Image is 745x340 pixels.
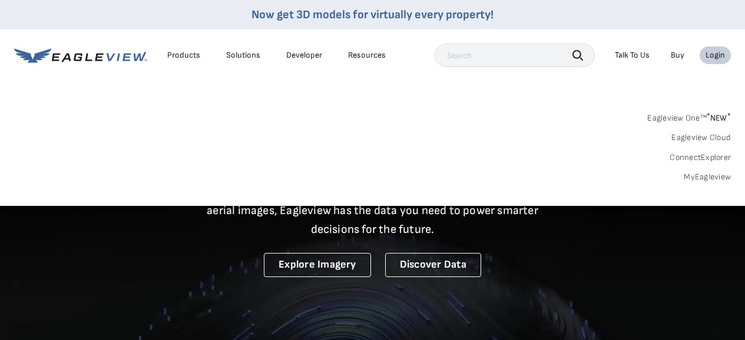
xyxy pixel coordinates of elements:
[615,50,650,61] div: Talk To Us
[435,44,595,67] input: Search
[286,50,322,61] a: Developer
[348,50,386,61] div: Resources
[707,113,731,123] span: NEW
[264,253,371,277] a: Explore Imagery
[670,152,731,163] a: ConnectExplorer
[226,50,260,61] div: Solutions
[167,50,200,61] div: Products
[671,132,731,143] a: Eagleview Cloud
[251,8,494,22] a: Now get 3D models for virtually every property!
[647,109,731,123] a: Eagleview One™*NEW*
[671,50,684,61] a: Buy
[193,182,553,239] p: A new era starts here. Built on more than 3.5 billion high-resolution aerial images, Eagleview ha...
[706,50,725,61] div: Login
[684,172,731,182] a: MyEagleview
[385,253,481,277] a: Discover Data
